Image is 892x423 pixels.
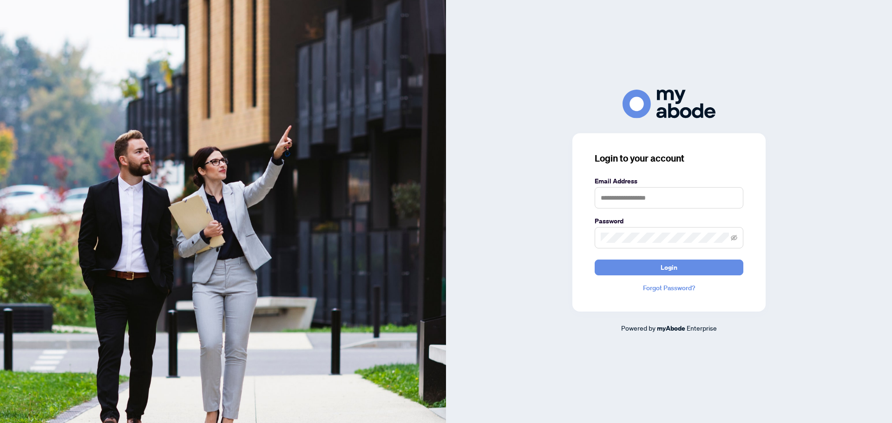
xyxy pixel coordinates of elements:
[595,176,743,186] label: Email Address
[657,323,685,333] a: myAbode
[687,324,717,332] span: Enterprise
[595,152,743,165] h3: Login to your account
[595,283,743,293] a: Forgot Password?
[661,260,677,275] span: Login
[595,260,743,275] button: Login
[621,324,656,332] span: Powered by
[623,90,715,118] img: ma-logo
[731,234,737,241] span: eye-invisible
[595,216,743,226] label: Password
